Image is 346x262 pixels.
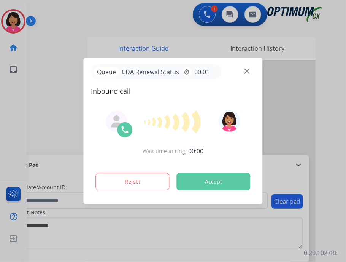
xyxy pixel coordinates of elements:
button: Reject [96,173,170,190]
img: call-icon [121,125,130,134]
span: 00:01 [195,67,210,77]
button: Accept [177,173,251,190]
p: 0.20.1027RC [304,248,338,257]
mat-icon: timer [184,69,190,75]
span: Wait time at ring: [143,147,187,155]
img: avatar [219,110,240,132]
span: Inbound call [91,86,255,96]
img: close-button [244,69,250,74]
p: Queue [94,67,119,77]
span: 00:00 [188,147,203,156]
span: CDA Renewal Status [119,67,183,77]
img: agent-avatar [111,115,123,128]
